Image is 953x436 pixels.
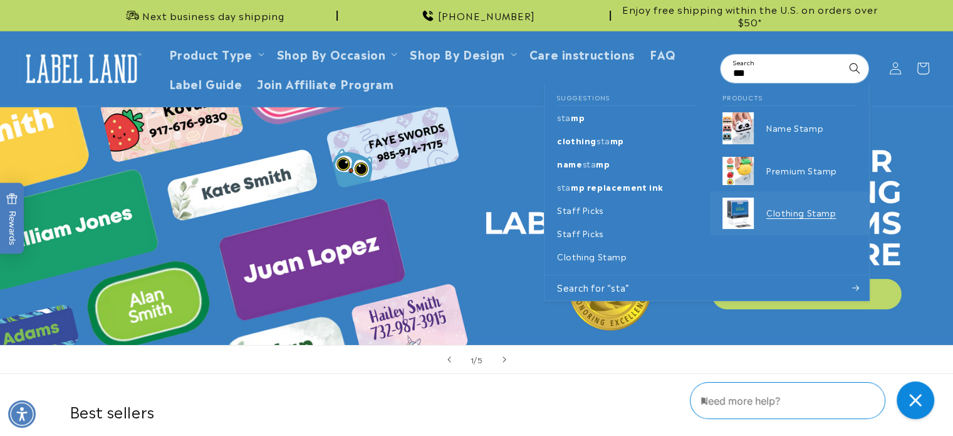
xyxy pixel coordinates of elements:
[142,9,284,22] span: Next business day shipping
[557,84,697,107] h2: Suggestions
[557,136,624,146] p: clothing stamp
[162,68,250,98] a: Label Guide
[557,134,596,146] span: clothing
[557,205,603,216] p: Staff Picks
[269,39,403,68] summary: Shop By Occasion
[557,252,627,262] p: Clothing Stamp
[169,45,253,62] a: Product Type
[544,222,710,245] a: Staff Picks
[257,76,393,90] span: Join Affiliate Program
[766,166,857,176] p: Premium Stamp
[6,193,18,245] span: Rewards
[710,106,869,151] a: Name Stamp
[162,39,269,68] summary: Product Type
[690,377,940,423] iframe: Gorgias Floating Chat
[841,55,868,82] button: Search
[710,151,869,191] a: Premium Stamp
[650,46,676,61] span: FAQ
[410,45,504,62] a: Shop By Design
[710,191,869,235] a: Clothing Stamp
[544,199,710,222] a: Staff Picks
[544,176,710,199] a: stamp replacement ink
[616,3,884,28] span: Enjoy free shipping within the U.S. on orders over $50*
[19,49,144,88] img: Label Land
[557,112,585,123] p: stamp
[402,39,521,68] summary: Shop By Design
[169,76,242,90] span: Label Guide
[491,346,518,373] button: Next slide
[435,346,463,373] button: Previous slide
[557,159,610,169] p: name stamp
[722,112,754,144] img: Name Stamp
[557,111,571,123] mark: sta
[277,46,386,61] span: Shop By Occasion
[610,134,624,146] span: mp
[722,198,754,229] img: Clothing Stamp - Label Land
[596,134,610,146] mark: sta
[544,106,710,129] a: stamp
[544,129,710,152] a: clothing stamp
[571,111,585,123] span: mp
[522,39,642,68] a: Care instructions
[70,401,884,421] h2: Best sellers
[557,182,664,193] p: stamp replacement ink
[722,157,754,185] img: Premium Stamp
[722,84,857,107] h2: Products
[596,157,610,169] span: mp
[557,181,571,193] mark: sta
[582,157,596,169] mark: sta
[571,181,664,193] span: mp replacement ink
[8,400,36,428] div: Accessibility Menu
[544,152,710,176] a: name stamp
[557,282,630,294] span: Search for “sta”
[642,39,684,68] a: FAQ
[557,157,582,169] span: name
[544,245,710,269] a: Clothing Stamp
[813,55,841,82] button: Clear search term
[249,68,401,98] a: Join Affiliate Program
[474,353,477,366] span: /
[766,123,857,134] p: Name Stamp
[766,208,857,218] p: Clothing Stamp
[557,228,603,239] p: Staff Picks
[14,45,149,93] a: Label Land
[529,46,635,61] span: Care instructions
[438,9,535,22] span: [PHONE_NUMBER]
[477,353,483,366] span: 5
[470,353,474,366] span: 1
